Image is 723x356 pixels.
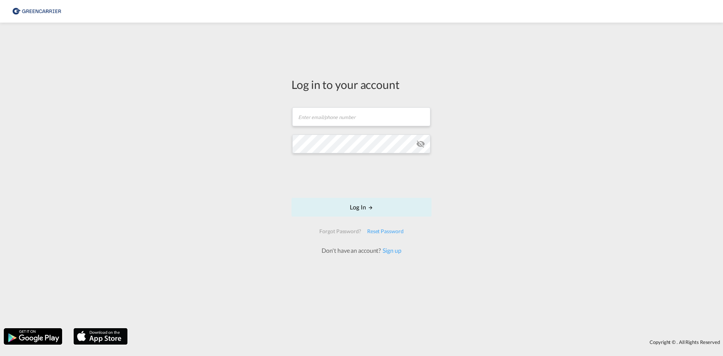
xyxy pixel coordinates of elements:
md-icon: icon-eye-off [416,139,425,148]
button: LOGIN [291,198,432,217]
div: Don't have an account? [313,246,409,255]
input: Enter email/phone number [292,107,430,126]
img: apple.png [73,327,128,345]
img: google.png [3,327,63,345]
div: Reset Password [364,225,407,238]
div: Copyright © . All Rights Reserved [131,336,723,348]
div: Log in to your account [291,76,432,92]
img: 8cf206808afe11efa76fcd1e3d746489.png [11,3,62,20]
div: Forgot Password? [316,225,364,238]
a: Sign up [381,247,401,254]
iframe: reCAPTCHA [304,161,419,190]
